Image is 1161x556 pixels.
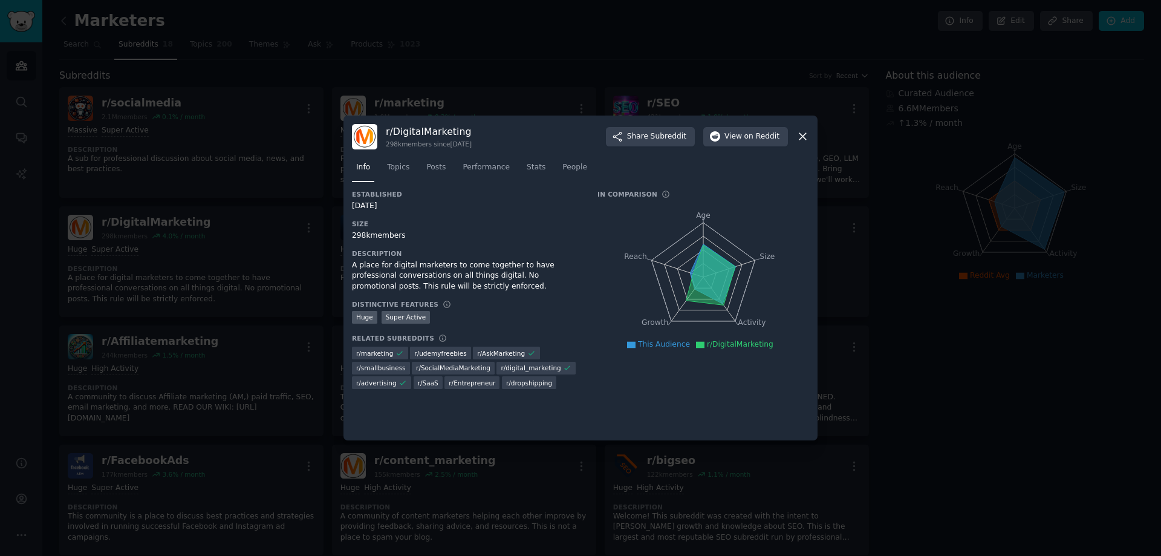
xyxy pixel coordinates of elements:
[606,127,695,146] button: ShareSubreddit
[356,364,406,372] span: r/ smallbusiness
[352,190,580,198] h3: Established
[738,318,766,327] tspan: Activity
[477,349,525,358] span: r/ AskMarketing
[449,379,495,387] span: r/ Entrepreneur
[352,311,377,324] div: Huge
[627,131,686,142] span: Share
[352,201,580,212] div: [DATE]
[356,349,393,358] span: r/ marketing
[352,220,580,228] h3: Size
[642,318,668,327] tspan: Growth
[426,162,446,173] span: Posts
[651,131,686,142] span: Subreddit
[597,190,657,198] h3: In Comparison
[624,252,647,260] tspan: Reach
[638,340,690,348] span: This Audience
[744,131,779,142] span: on Reddit
[707,340,773,348] span: r/DigitalMarketing
[382,311,431,324] div: Super Active
[522,158,550,183] a: Stats
[352,231,580,241] div: 298k members
[356,379,397,387] span: r/ advertising
[562,162,587,173] span: People
[527,162,545,173] span: Stats
[414,349,466,358] span: r/ udemyfreebies
[724,131,779,142] span: View
[463,162,510,173] span: Performance
[383,158,414,183] a: Topics
[422,158,450,183] a: Posts
[352,300,438,309] h3: Distinctive Features
[416,364,490,372] span: r/ SocialMediaMarketing
[386,140,472,148] div: 298k members since [DATE]
[352,334,434,342] h3: Related Subreddits
[696,211,711,220] tspan: Age
[352,158,374,183] a: Info
[501,364,561,372] span: r/ digital_marketing
[558,158,591,183] a: People
[356,162,370,173] span: Info
[352,260,580,292] div: A place for digital marketers to come together to have professional conversations on all things d...
[386,125,472,138] h3: r/ DigitalMarketing
[387,162,409,173] span: Topics
[458,158,514,183] a: Performance
[759,252,775,260] tspan: Size
[506,379,552,387] span: r/ dropshipping
[703,127,788,146] button: Viewon Reddit
[352,124,377,149] img: DigitalMarketing
[352,249,580,258] h3: Description
[418,379,438,387] span: r/ SaaS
